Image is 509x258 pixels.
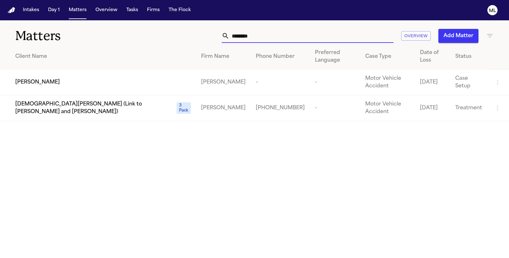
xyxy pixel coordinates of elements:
img: Finch Logo [8,7,15,13]
button: Matters [66,4,89,16]
td: [DATE] [415,70,450,95]
td: [PHONE_NUMBER] [251,95,310,121]
button: Day 1 [45,4,62,16]
button: Firms [144,4,162,16]
h1: Matters [15,28,150,44]
button: Add Matter [438,29,478,43]
button: Intakes [20,4,42,16]
div: Phone Number [256,53,305,60]
div: Status [455,53,484,60]
button: Overview [93,4,120,16]
td: [DATE] [415,95,450,121]
div: Preferred Language [315,49,355,64]
td: [PERSON_NAME] [196,95,251,121]
td: Treatment [450,95,489,121]
td: - [251,70,310,95]
span: 3 Pack [177,102,191,114]
button: The Flock [166,4,193,16]
button: Overview [401,31,431,41]
td: Motor Vehicle Accident [360,70,415,95]
td: Motor Vehicle Accident [360,95,415,121]
div: Case Type [365,53,410,60]
td: - [310,70,360,95]
a: Home [8,7,15,13]
button: Tasks [124,4,141,16]
td: [PERSON_NAME] [196,70,251,95]
div: Client Name [15,53,191,60]
div: Date of Loss [420,49,445,64]
td: Case Setup [450,70,489,95]
td: - [310,95,360,121]
div: Firm Name [201,53,246,60]
span: [PERSON_NAME] [15,78,60,86]
span: [DEMOGRAPHIC_DATA][PERSON_NAME] (Link to [PERSON_NAME] and [PERSON_NAME]) [15,100,174,116]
